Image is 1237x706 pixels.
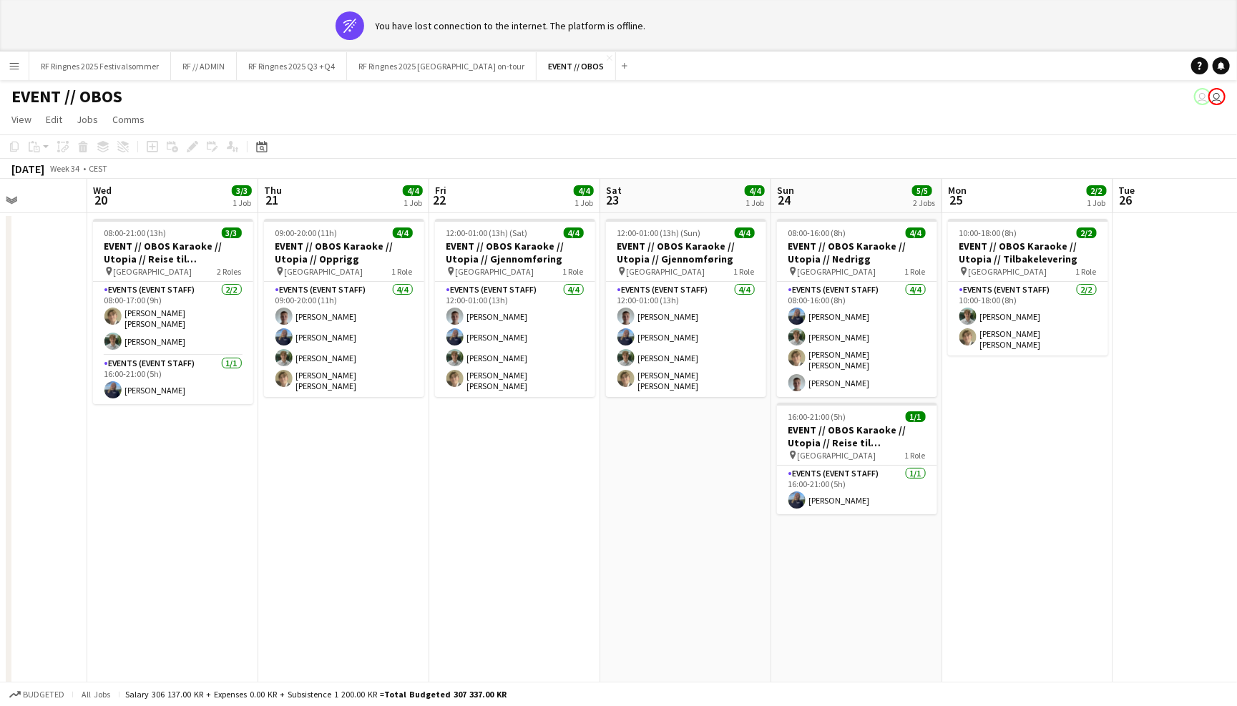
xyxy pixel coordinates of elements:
[77,113,98,126] span: Jobs
[71,110,104,129] a: Jobs
[798,266,876,277] span: [GEOGRAPHIC_DATA]
[114,266,192,277] span: [GEOGRAPHIC_DATA]
[798,450,876,461] span: [GEOGRAPHIC_DATA]
[222,227,242,238] span: 3/3
[435,240,595,265] h3: EVENT // OBOS Karaoke // Utopia // Gjennomføring
[93,219,253,404] app-job-card: 08:00-21:00 (13h)3/3EVENT // OBOS Karaoke // Utopia // Reise til [GEOGRAPHIC_DATA] [GEOGRAPHIC_DA...
[1087,185,1107,196] span: 2/2
[777,184,794,197] span: Sun
[79,689,113,700] span: All jobs
[456,266,534,277] span: [GEOGRAPHIC_DATA]
[775,192,794,208] span: 24
[617,227,701,238] span: 12:00-01:00 (13h) (Sun)
[7,687,67,702] button: Budgeted
[606,184,622,197] span: Sat
[913,197,935,208] div: 2 Jobs
[285,266,363,277] span: [GEOGRAPHIC_DATA]
[264,282,424,397] app-card-role: Events (Event Staff)4/409:00-20:00 (11h)[PERSON_NAME][PERSON_NAME][PERSON_NAME][PERSON_NAME] [PER...
[735,227,755,238] span: 4/4
[232,185,252,196] span: 3/3
[264,184,282,197] span: Thu
[1194,88,1211,105] app-user-avatar: Johanne Holmedahl
[393,227,413,238] span: 4/4
[93,240,253,265] h3: EVENT // OBOS Karaoke // Utopia // Reise til [GEOGRAPHIC_DATA]
[905,266,926,277] span: 1 Role
[446,227,528,238] span: 12:00-01:00 (13h) (Sat)
[384,689,507,700] span: Total Budgeted 307 337.00 KR
[564,227,584,238] span: 4/4
[93,356,253,404] app-card-role: Events (Event Staff)1/116:00-21:00 (5h)[PERSON_NAME]
[1119,184,1135,197] span: Tue
[627,266,705,277] span: [GEOGRAPHIC_DATA]
[912,185,932,196] span: 5/5
[1117,192,1135,208] span: 26
[435,282,595,397] app-card-role: Events (Event Staff)4/412:00-01:00 (13h)[PERSON_NAME][PERSON_NAME][PERSON_NAME][PERSON_NAME] [PER...
[93,282,253,356] app-card-role: Events (Event Staff)2/208:00-17:00 (9h)[PERSON_NAME] [PERSON_NAME][PERSON_NAME]
[29,52,171,80] button: RF Ringnes 2025 Festivalsommer
[262,192,282,208] span: 21
[376,19,646,32] div: You have lost connection to the internet. The platform is offline.
[6,110,37,129] a: View
[1077,227,1097,238] span: 2/2
[606,240,766,265] h3: EVENT // OBOS Karaoke // Utopia // Gjennomføring
[734,266,755,277] span: 1 Role
[745,185,765,196] span: 4/4
[788,411,846,422] span: 16:00-21:00 (5h)
[906,227,926,238] span: 4/4
[946,192,967,208] span: 25
[906,411,926,422] span: 1/1
[11,113,31,126] span: View
[347,52,537,80] button: RF Ringnes 2025 [GEOGRAPHIC_DATA] on-tour
[969,266,1047,277] span: [GEOGRAPHIC_DATA]
[233,197,251,208] div: 1 Job
[1076,266,1097,277] span: 1 Role
[537,52,616,80] button: EVENT // OBOS
[47,163,83,174] span: Week 34
[604,192,622,208] span: 23
[563,266,584,277] span: 1 Role
[11,162,44,176] div: [DATE]
[948,184,967,197] span: Mon
[777,466,937,514] app-card-role: Events (Event Staff)1/116:00-21:00 (5h)[PERSON_NAME]
[107,110,150,129] a: Comms
[905,450,926,461] span: 1 Role
[23,690,64,700] span: Budgeted
[745,197,764,208] div: 1 Job
[435,219,595,397] app-job-card: 12:00-01:00 (13h) (Sat)4/4EVENT // OBOS Karaoke // Utopia // Gjennomføring [GEOGRAPHIC_DATA]1 Rol...
[275,227,338,238] span: 09:00-20:00 (11h)
[125,689,507,700] div: Salary 306 137.00 KR + Expenses 0.00 KR + Subsistence 1 200.00 KR =
[237,52,347,80] button: RF Ringnes 2025 Q3 +Q4
[575,197,593,208] div: 1 Job
[403,185,423,196] span: 4/4
[112,113,145,126] span: Comms
[777,240,937,265] h3: EVENT // OBOS Karaoke // Utopia // Nedrigg
[948,282,1108,356] app-card-role: Events (Event Staff)2/210:00-18:00 (8h)[PERSON_NAME][PERSON_NAME] [PERSON_NAME]
[93,184,112,197] span: Wed
[777,403,937,514] app-job-card: 16:00-21:00 (5h)1/1EVENT // OBOS Karaoke // Utopia // Reise til [GEOGRAPHIC_DATA] [GEOGRAPHIC_DAT...
[777,423,937,449] h3: EVENT // OBOS Karaoke // Utopia // Reise til [GEOGRAPHIC_DATA]
[217,266,242,277] span: 2 Roles
[404,197,422,208] div: 1 Job
[264,219,424,397] app-job-card: 09:00-20:00 (11h)4/4EVENT // OBOS Karaoke // Utopia // Opprigg [GEOGRAPHIC_DATA]1 RoleEvents (Eve...
[788,227,846,238] span: 08:00-16:00 (8h)
[264,240,424,265] h3: EVENT // OBOS Karaoke // Utopia // Opprigg
[777,219,937,397] app-job-card: 08:00-16:00 (8h)4/4EVENT // OBOS Karaoke // Utopia // Nedrigg [GEOGRAPHIC_DATA]1 RoleEvents (Even...
[433,192,446,208] span: 22
[948,240,1108,265] h3: EVENT // OBOS Karaoke // Utopia // Tilbakelevering
[959,227,1017,238] span: 10:00-18:00 (8h)
[435,184,446,197] span: Fri
[91,192,112,208] span: 20
[606,219,766,397] app-job-card: 12:00-01:00 (13h) (Sun)4/4EVENT // OBOS Karaoke // Utopia // Gjennomføring [GEOGRAPHIC_DATA]1 Rol...
[40,110,68,129] a: Edit
[89,163,107,174] div: CEST
[777,282,937,397] app-card-role: Events (Event Staff)4/408:00-16:00 (8h)[PERSON_NAME][PERSON_NAME][PERSON_NAME] [PERSON_NAME][PERS...
[574,185,594,196] span: 4/4
[11,86,122,107] h1: EVENT // OBOS
[392,266,413,277] span: 1 Role
[948,219,1108,356] app-job-card: 10:00-18:00 (8h)2/2EVENT // OBOS Karaoke // Utopia // Tilbakelevering [GEOGRAPHIC_DATA]1 RoleEven...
